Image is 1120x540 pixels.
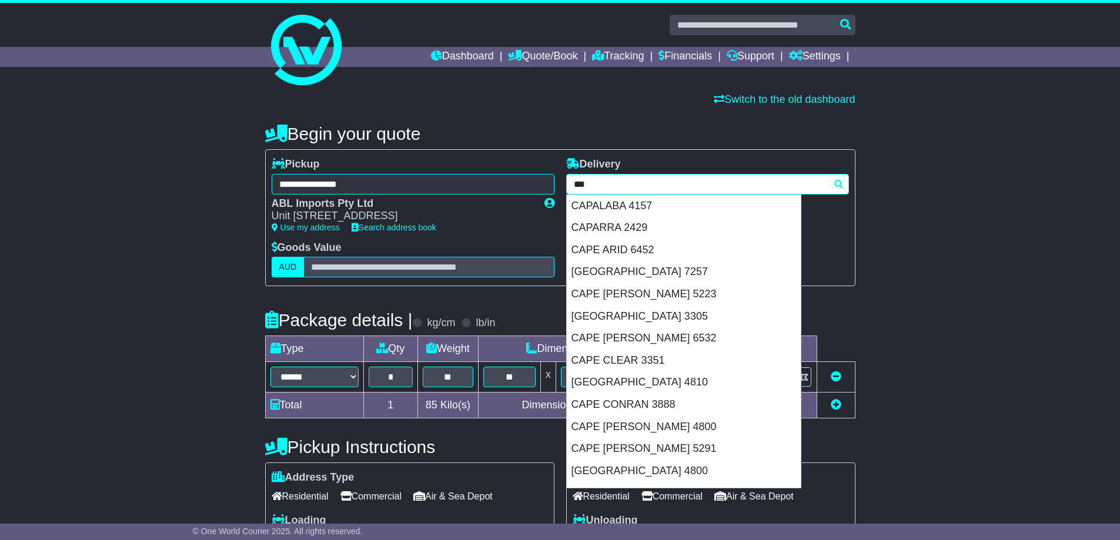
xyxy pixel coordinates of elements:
[727,47,774,67] a: Support
[567,261,801,283] div: [GEOGRAPHIC_DATA] 7257
[272,197,533,210] div: ABL Imports Pty Ltd
[272,471,355,484] label: Address Type
[363,393,418,418] td: 1
[418,336,479,362] td: Weight
[413,487,493,505] span: Air & Sea Depot
[540,362,556,393] td: x
[476,317,495,330] label: lb/in
[567,371,801,394] div: [GEOGRAPHIC_DATA] 4810
[508,47,577,67] a: Quote/Book
[265,124,855,143] h4: Begin your quote
[427,317,455,330] label: kg/cm
[567,239,801,261] div: CAPE ARID 6452
[418,393,479,418] td: Kilo(s)
[592,47,644,67] a: Tracking
[567,195,801,217] div: CAPALABA 4157
[658,47,712,67] a: Financials
[426,399,437,411] span: 85
[567,306,801,328] div: [GEOGRAPHIC_DATA] 3305
[567,482,801,504] div: [GEOGRAPHIC_DATA] 4740
[272,210,533,223] div: Unit [STREET_ADDRESS]
[193,526,363,536] span: © One World Courier 2025. All rights reserved.
[567,438,801,460] div: CAPE [PERSON_NAME] 5291
[478,393,696,418] td: Dimensions in Centimetre(s)
[272,487,329,505] span: Residential
[567,394,801,416] div: CAPE CONRAN 3888
[340,487,402,505] span: Commercial
[265,310,413,330] h4: Package details |
[478,336,696,362] td: Dimensions (L x W x H)
[714,93,855,105] a: Switch to the old dashboard
[265,437,554,457] h4: Pickup Instructions
[567,217,801,239] div: CAPARRA 2429
[573,514,638,527] label: Unloading
[272,257,305,277] label: AUD
[272,242,342,254] label: Goods Value
[714,487,794,505] span: Air & Sea Depot
[272,158,320,171] label: Pickup
[265,336,363,362] td: Type
[641,487,703,505] span: Commercial
[363,336,418,362] td: Qty
[831,371,841,383] a: Remove this item
[272,223,340,232] a: Use my address
[573,487,630,505] span: Residential
[789,47,841,67] a: Settings
[567,327,801,350] div: CAPE [PERSON_NAME] 6532
[265,393,363,418] td: Total
[567,460,801,482] div: [GEOGRAPHIC_DATA] 4800
[567,416,801,438] div: CAPE [PERSON_NAME] 4800
[567,350,801,372] div: CAPE CLEAR 3351
[831,399,841,411] a: Add new item
[272,514,326,527] label: Loading
[567,283,801,306] div: CAPE [PERSON_NAME] 5223
[566,158,621,171] label: Delivery
[352,223,436,232] a: Search address book
[431,47,494,67] a: Dashboard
